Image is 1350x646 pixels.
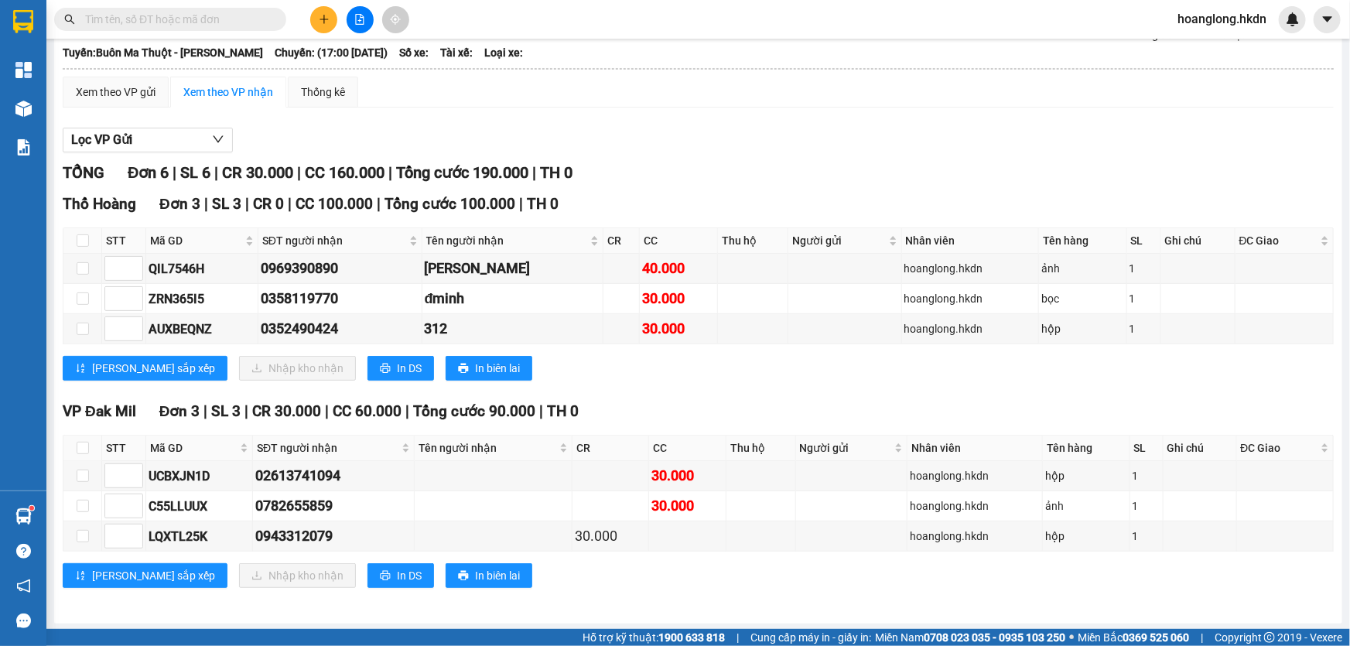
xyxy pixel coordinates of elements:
td: 02613741094 [253,461,415,491]
span: Lọc VP Gửi [71,130,132,149]
span: TH 0 [540,163,572,182]
span: | [325,402,329,420]
th: CR [572,436,650,461]
button: printerIn biên lai [446,563,532,588]
span: | [539,402,543,420]
span: | [388,163,392,182]
span: Số xe: [399,44,429,61]
span: | [737,629,739,646]
span: Tên người nhận [419,439,556,456]
span: | [1201,629,1203,646]
span: [PERSON_NAME] sắp xếp [92,360,215,377]
span: printer [458,570,469,583]
div: ảnh [1045,497,1126,514]
th: Nhân viên [907,436,1043,461]
button: printerIn DS [367,356,434,381]
th: Tên hàng [1039,228,1127,254]
button: downloadNhập kho nhận [239,563,356,588]
button: sort-ascending[PERSON_NAME] sắp xếp [63,356,227,381]
th: Nhân viên [902,228,1039,254]
div: 0352490424 [261,318,419,340]
span: Loại xe: [484,44,523,61]
span: hoanglong.hkdn [1165,9,1279,29]
span: VP Đak Mil [63,402,136,420]
span: SĐT người nhận [262,232,406,249]
div: hộp [1041,320,1124,337]
span: | [297,163,301,182]
button: aim [382,6,409,33]
button: sort-ascending[PERSON_NAME] sắp xếp [63,563,227,588]
div: 0943312079 [255,525,412,547]
div: 312 [425,318,600,340]
img: warehouse-icon [15,101,32,117]
span: Đơn 3 [159,402,200,420]
span: | [244,402,248,420]
td: 0352490424 [258,314,422,344]
span: SĐT người nhận [257,439,398,456]
img: logo-vxr [13,10,33,33]
span: Chuyến: (17:00 [DATE]) [275,44,388,61]
div: Thống kê [301,84,345,101]
div: ZRN365I5 [149,289,255,309]
span: sort-ascending [75,570,86,583]
td: đminh [422,284,603,314]
span: CR 30.000 [252,402,321,420]
span: Tổng cước 90.000 [413,402,535,420]
span: copyright [1264,632,1275,643]
th: CC [640,228,718,254]
span: | [204,195,208,213]
div: 1 [1133,467,1160,484]
td: 0358119770 [258,284,422,314]
div: hộp [1045,528,1126,545]
div: đminh [425,288,600,309]
div: 30.000 [642,288,715,309]
span: printer [380,363,391,375]
td: C55LLUUX [146,491,253,521]
span: message [16,614,31,628]
b: Tuyến: Buôn Ma Thuột - [PERSON_NAME] [63,46,263,59]
span: question-circle [16,544,31,559]
span: | [288,195,292,213]
strong: 1900 633 818 [658,631,725,644]
span: Cung cấp máy in - giấy in: [750,629,871,646]
span: printer [380,570,391,583]
span: caret-down [1321,12,1335,26]
span: ĐC Giao [1241,439,1318,456]
div: 02613741094 [255,465,412,487]
button: downloadNhập kho nhận [239,356,356,381]
span: TỔNG [63,163,104,182]
button: plus [310,6,337,33]
th: SL [1130,436,1164,461]
span: SL 6 [180,163,210,182]
span: In DS [397,567,422,584]
td: ZRN365I5 [146,284,258,314]
span: Mã GD [150,232,242,249]
div: 1 [1133,528,1160,545]
div: hộp [1045,467,1126,484]
div: 1 [1130,320,1158,337]
span: | [405,402,409,420]
div: 1 [1130,260,1158,277]
div: 0782655859 [255,495,412,517]
td: 0782655859 [253,491,415,521]
span: down [212,133,224,145]
span: file-add [354,14,365,25]
td: UCBXJN1D [146,461,253,491]
div: hoanglong.hkdn [910,528,1040,545]
span: Đơn 3 [159,195,200,213]
th: Thu hộ [718,228,788,254]
span: In biên lai [475,567,520,584]
span: Người gửi [800,439,891,456]
span: Tổng cước 190.000 [396,163,528,182]
span: SL 3 [211,402,241,420]
th: SL [1127,228,1161,254]
span: ĐC Giao [1239,232,1318,249]
span: TH 0 [527,195,559,213]
td: QIL7546H [146,254,258,284]
span: | [173,163,176,182]
span: notification [16,579,31,593]
div: 0969390890 [261,258,419,279]
span: Người gửi [792,232,885,249]
div: 0358119770 [261,288,419,309]
th: Thu hộ [726,436,796,461]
